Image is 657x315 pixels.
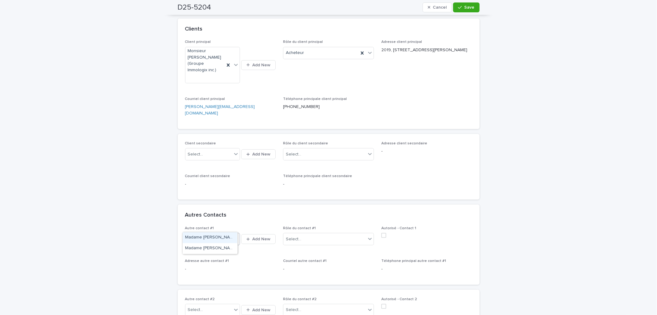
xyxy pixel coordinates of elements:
span: Client principal [185,40,211,44]
p: - [185,266,276,272]
button: Add New [241,60,276,70]
span: Courriel client secondaire [185,174,230,178]
span: Autre contact #1 [185,226,214,230]
h2: D25-5204 [178,3,211,12]
button: Cancel [423,2,452,12]
a: [PERSON_NAME][EMAIL_ADDRESS][DOMAIN_NAME] [185,105,255,115]
span: Adresse client principal [381,40,422,44]
span: Courriel client principal [185,97,225,101]
div: Select... [286,236,301,242]
span: Téléphone principale client principal [283,97,347,101]
button: Save [453,2,479,12]
h2: Clients [185,26,203,33]
span: Monsieur [PERSON_NAME] (Groupe Immologix inc.) [188,48,222,73]
span: Acheteur [286,50,304,56]
span: Autorisé - Contact 2 [381,297,417,301]
button: Add New [241,305,276,315]
span: Rôle du client principal [283,40,323,44]
h2: Autres Contacts [185,212,227,219]
span: Save [464,5,475,10]
span: Autorisé - Contact 1 [381,226,416,230]
div: Select... [188,307,203,313]
div: Select... [286,151,301,158]
div: Madame Annie Vigeant (Proprio Direct) [183,232,237,243]
div: Select... [286,307,301,313]
span: Téléphone principal autre contact #1 [381,259,446,263]
span: Add New [252,237,270,241]
span: Courriel autre contact #1 [283,259,326,263]
span: Téléphone principale client secondaire [283,174,352,178]
span: Rôle du contact #1 [283,226,316,230]
span: Add New [252,308,270,312]
span: Rôle du client secondaire [283,142,328,145]
div: Madame Annie Vignola (LER inc. ) [183,243,237,254]
p: - [185,181,276,188]
span: Adresse client secondaire [381,142,427,145]
p: - [381,148,472,155]
p: - [283,266,374,272]
span: Add New [252,63,270,67]
div: Select... [188,151,203,158]
p: - [381,266,472,272]
span: Autre contact #2 [185,297,215,301]
span: Add New [252,152,270,156]
p: - [283,181,374,188]
p: [PHONE_NUMBER] [283,104,374,110]
span: Client secondaire [185,142,216,145]
span: Cancel [433,5,447,10]
span: Rôle du contact #2 [283,297,317,301]
button: Add New [241,149,276,159]
p: 2019, [STREET_ADDRESS][PERSON_NAME] [381,47,472,53]
span: Adresse autre contact #1 [185,259,229,263]
button: Add New [241,234,276,244]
